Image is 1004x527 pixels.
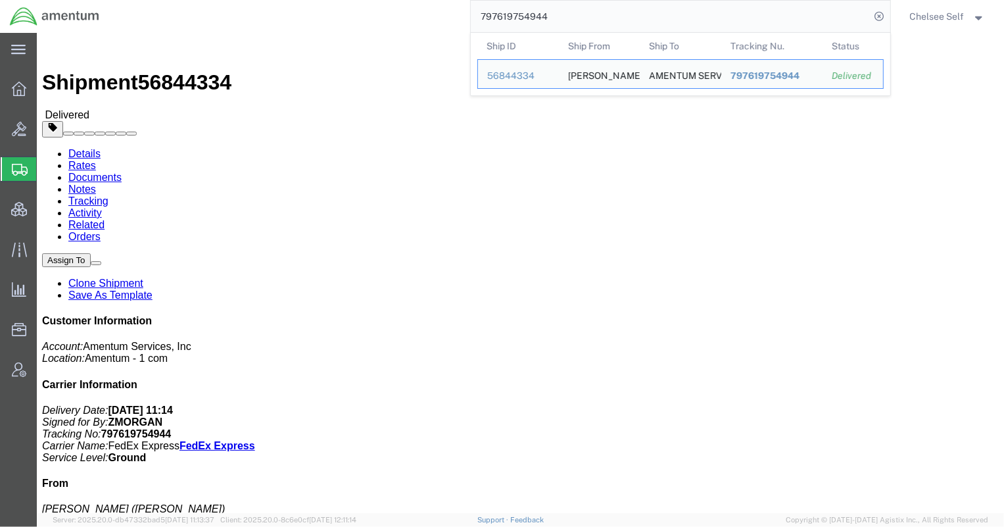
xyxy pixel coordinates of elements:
th: Ship ID [477,33,559,59]
div: 56844334 [487,69,550,83]
iframe: FS Legacy Container [37,33,1004,513]
button: Chelsee Self [909,9,986,24]
span: Chelsee Self [910,9,965,24]
th: Ship From [558,33,640,59]
span: [DATE] 12:11:14 [309,516,356,524]
a: Support [477,516,510,524]
span: Copyright © [DATE]-[DATE] Agistix Inc., All Rights Reserved [786,514,988,526]
span: Client: 2025.20.0-8c6e0cf [220,516,356,524]
span: [DATE] 11:13:37 [165,516,214,524]
a: Feedback [510,516,544,524]
th: Tracking Nu. [721,33,823,59]
div: 797619754944 [730,69,813,83]
input: Search for shipment number, reference number [471,1,871,32]
div: AMENTUM SERVICES INC. [649,60,712,88]
span: Server: 2025.20.0-db47332bad5 [53,516,214,524]
span: 797619754944 [730,70,799,81]
th: Status [823,33,884,59]
div: Roberto Escalante [567,60,631,88]
div: Delivered [832,69,874,83]
img: logo [9,7,100,26]
th: Ship To [640,33,721,59]
table: Search Results [477,33,890,95]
